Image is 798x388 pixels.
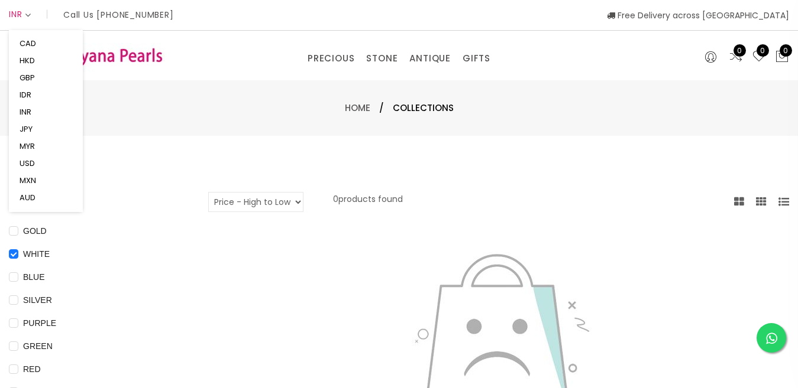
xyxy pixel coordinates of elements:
span: SILVER [18,294,57,307]
span: PURPLE [18,317,61,330]
a: ANTIQUE [409,50,451,67]
a: Home [345,102,370,114]
span: / [379,101,384,115]
h4: COLOR [9,192,173,206]
span: RED [18,363,46,376]
button: HKD [16,52,38,69]
span: GOLD [18,224,51,237]
button: MYR [16,138,38,155]
span: BLUE [18,270,50,283]
span: 0 [780,44,792,57]
a: PRECIOUS [308,50,354,67]
span: 0 [734,44,746,57]
span: 0 [757,44,769,57]
button: GBP [16,69,38,86]
button: CAD [16,35,40,52]
button: INR [16,103,35,120]
button: USD [16,155,38,172]
a: 0 [729,50,743,65]
span: GREEN [18,340,57,353]
a: GIFTS [463,50,490,67]
button: AUD [16,189,39,206]
p: 0 products found [333,192,403,212]
span: Collections [393,101,454,115]
button: IDR [16,86,35,103]
button: MXN [16,172,40,189]
span: Free Delivery across [GEOGRAPHIC_DATA] [607,9,789,21]
button: JPY [16,120,36,138]
span: WHITE [18,247,54,260]
a: STONE [366,50,398,67]
a: 0 [752,50,766,65]
p: Call Us [PHONE_NUMBER] [63,11,174,19]
button: 0 [775,50,789,65]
